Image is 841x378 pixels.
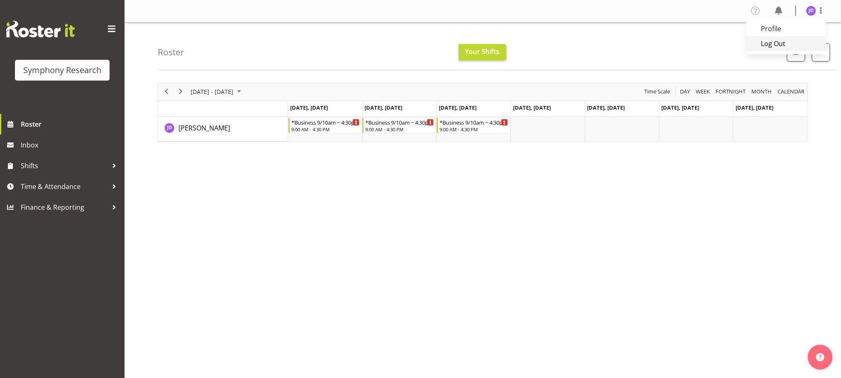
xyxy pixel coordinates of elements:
[190,86,234,97] span: [DATE] - [DATE]
[365,118,434,126] div: *Business 9/10am ~ 4:30pm
[816,353,824,361] img: help-xxl-2.png
[751,86,773,97] span: Month
[291,126,360,133] div: 9:00 AM - 4:30 PM
[174,83,188,101] div: next period
[188,83,246,101] div: August 18 - 24, 2025
[459,44,506,61] button: Your Shifts
[175,86,186,97] button: Next
[440,126,508,133] div: 9:00 AM - 4:30 PM
[178,123,230,133] a: [PERSON_NAME]
[776,86,806,97] button: Month
[288,118,362,133] div: Jennifer Donovan"s event - *Business 9/10am ~ 4:30pm Begin From Monday, August 18, 2025 at 9:00:0...
[158,83,808,142] div: Timeline Week of August 22, 2025
[161,86,172,97] button: Previous
[189,86,245,97] button: August 2025
[661,104,699,111] span: [DATE], [DATE]
[643,86,671,97] span: Time Scale
[439,104,477,111] span: [DATE], [DATE]
[21,201,108,214] span: Finance & Reporting
[21,180,108,193] span: Time & Attendance
[679,86,692,97] button: Timeline Day
[6,21,75,37] img: Rosterit website logo
[288,117,807,142] table: Timeline Week of August 22, 2025
[643,86,672,97] button: Time Scale
[465,47,500,56] span: Your Shifts
[679,86,691,97] span: Day
[714,86,747,97] button: Fortnight
[746,36,826,51] a: Log Out
[736,104,773,111] span: [DATE], [DATE]
[440,118,508,126] div: *Business 9/10am ~ 4:30pm
[777,86,805,97] span: calendar
[750,86,773,97] button: Timeline Month
[695,86,711,97] span: Week
[23,64,101,76] div: Symphony Research
[365,126,434,133] div: 9:00 AM - 4:30 PM
[362,118,436,133] div: Jennifer Donovan"s event - *Business 9/10am ~ 4:30pm Begin From Tuesday, August 19, 2025 at 9:00:...
[291,118,360,126] div: *Business 9/10am ~ 4:30pm
[437,118,510,133] div: Jennifer Donovan"s event - *Business 9/10am ~ 4:30pm Begin From Wednesday, August 20, 2025 at 9:0...
[513,104,551,111] span: [DATE], [DATE]
[746,21,826,36] a: Profile
[21,160,108,172] span: Shifts
[21,139,120,151] span: Inbox
[21,118,120,130] span: Roster
[694,86,711,97] button: Timeline Week
[806,6,816,16] img: jennifer-donovan1879.jpg
[587,104,625,111] span: [DATE], [DATE]
[365,104,403,111] span: [DATE], [DATE]
[178,123,230,133] span: [PERSON_NAME]
[159,83,174,101] div: previous period
[290,104,328,111] span: [DATE], [DATE]
[158,117,288,142] td: Jennifer Donovan resource
[158,47,184,57] h4: Roster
